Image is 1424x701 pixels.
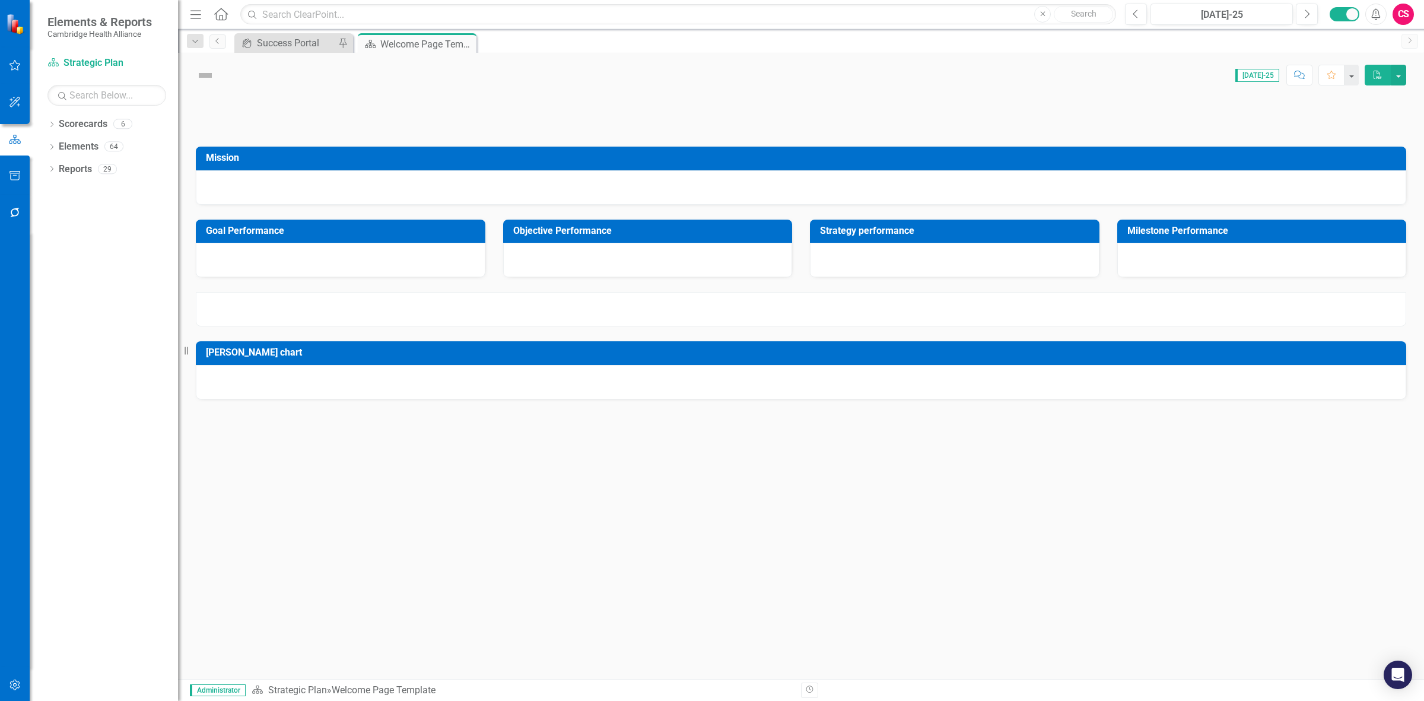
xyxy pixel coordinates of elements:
span: Elements & Reports [47,15,152,29]
button: Search [1054,6,1113,23]
button: [DATE]-25 [1150,4,1293,25]
a: Success Portal [237,36,335,50]
img: Not Defined [196,66,215,85]
a: Scorecards [59,118,107,131]
button: CS [1393,4,1414,25]
span: Search [1071,9,1096,18]
h3: Strategy performance [820,226,1094,236]
span: [DATE]-25 [1235,69,1279,82]
h3: [PERSON_NAME] chart [206,347,1400,358]
div: Welcome Page Template [332,684,436,696]
a: Strategic Plan [47,56,166,70]
small: Cambridge Health Alliance [47,29,152,39]
div: [DATE]-25 [1155,8,1289,22]
div: Success Portal [257,36,335,50]
h3: Goal Performance [206,226,479,236]
div: Open Intercom Messenger [1384,661,1412,689]
img: ClearPoint Strategy [6,14,27,34]
input: Search Below... [47,85,166,106]
div: 29 [98,164,117,174]
h3: Milestone Performance [1127,226,1401,236]
a: Elements [59,140,98,154]
div: » [252,684,792,697]
h3: Objective Performance [513,226,787,236]
div: Welcome Page Template [380,37,473,52]
div: 6 [113,119,132,129]
a: Strategic Plan [268,684,327,696]
div: 64 [104,142,123,152]
h3: Mission [206,153,1400,163]
input: Search ClearPoint... [240,4,1116,25]
span: Administrator [190,684,246,696]
a: Reports [59,163,92,176]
